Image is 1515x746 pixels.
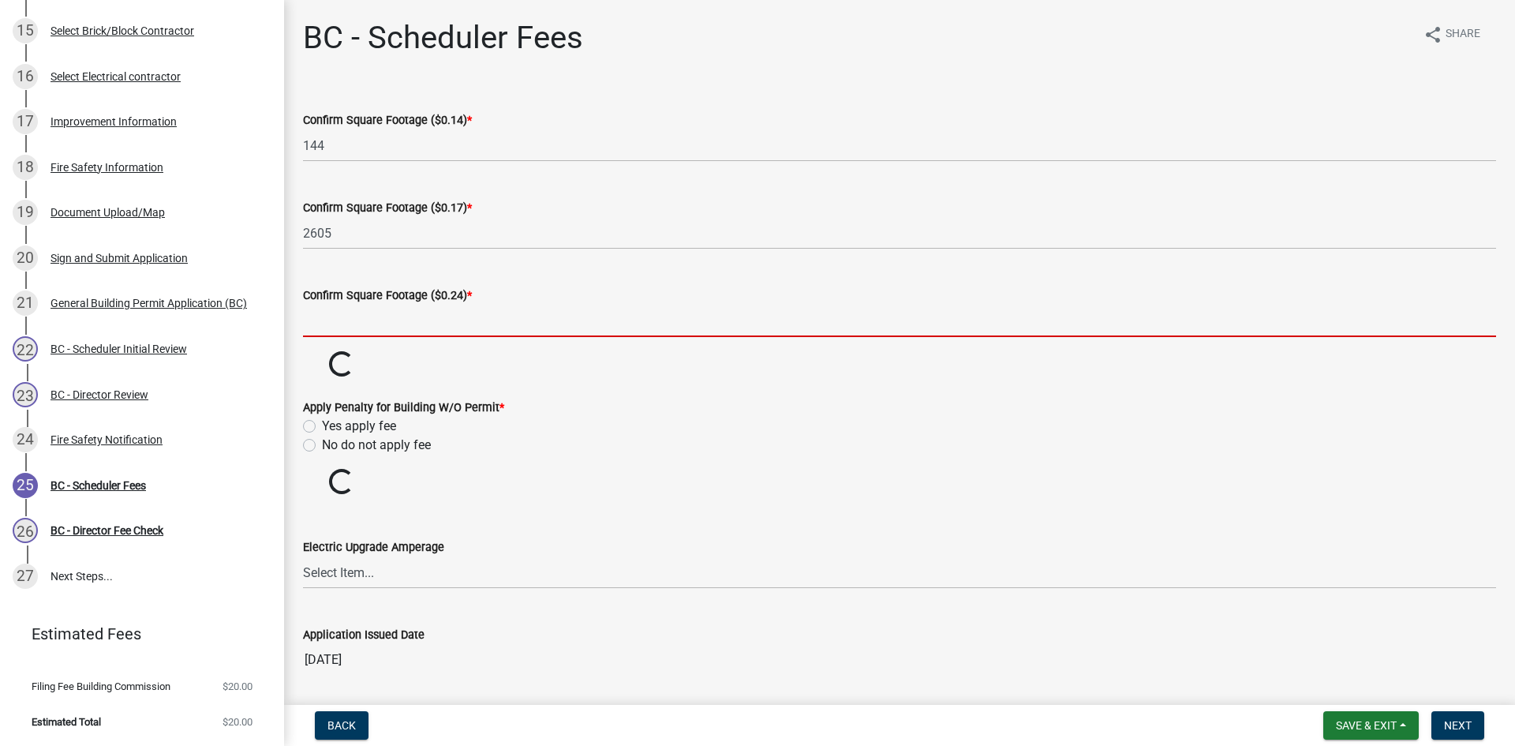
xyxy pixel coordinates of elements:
[13,155,38,180] div: 18
[13,291,38,316] div: 21
[50,162,163,173] div: Fire Safety Information
[1423,25,1442,44] i: share
[13,382,38,407] div: 23
[50,480,146,491] div: BC - Scheduler Fees
[1444,719,1472,732] span: Next
[50,525,163,536] div: BC - Director Fee Check
[13,564,38,589] div: 27
[223,681,252,692] span: $20.00
[303,19,583,57] h1: BC - Scheduler Fees
[1446,25,1480,44] span: Share
[303,630,425,641] label: Application Issued Date
[1411,19,1493,50] button: shareShare
[50,253,188,264] div: Sign and Submit Application
[50,25,194,36] div: Select Brick/Block Contractor
[50,343,187,354] div: BC - Scheduler Initial Review
[50,116,177,127] div: Improvement Information
[13,618,259,650] a: Estimated Fees
[1323,711,1419,740] button: Save & Exit
[13,473,38,498] div: 25
[13,109,38,134] div: 17
[1336,719,1397,732] span: Save & Exit
[303,115,472,126] label: Confirm Square Footage ($0.14)
[303,291,472,302] label: Confirm Square Footage ($0.24)
[303,542,444,553] label: Electric Upgrade Amperage
[50,71,181,82] div: Select Electrical contractor
[322,436,431,455] label: No do not apply fee
[1431,711,1484,740] button: Next
[13,246,38,271] div: 20
[13,518,38,543] div: 26
[50,389,148,400] div: BC - Director Review
[303,403,504,414] label: Apply Penalty for Building W/O Permit
[13,200,38,225] div: 19
[13,336,38,362] div: 22
[50,298,247,309] div: General Building Permit Application (BC)
[50,434,163,445] div: Fire Safety Notification
[315,711,368,740] button: Back
[50,207,165,218] div: Document Upload/Map
[223,717,252,727] span: $20.00
[13,64,38,89] div: 16
[13,18,38,43] div: 15
[322,417,396,436] label: Yes apply fee
[32,717,101,727] span: Estimated Total
[303,203,472,214] label: Confirm Square Footage ($0.17)
[32,681,170,692] span: Filing Fee Building Commission
[13,427,38,452] div: 24
[327,719,356,732] span: Back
